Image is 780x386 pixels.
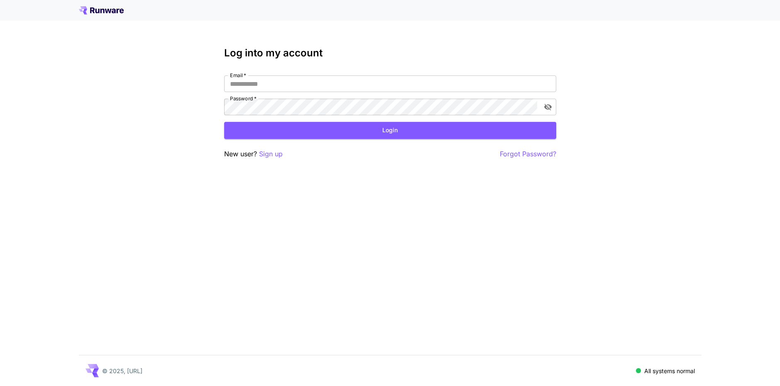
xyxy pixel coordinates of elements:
[224,149,283,159] p: New user?
[500,149,556,159] button: Forgot Password?
[644,367,695,375] p: All systems normal
[102,367,142,375] p: © 2025, [URL]
[224,122,556,139] button: Login
[259,149,283,159] button: Sign up
[230,95,257,102] label: Password
[230,72,246,79] label: Email
[540,100,555,114] button: toggle password visibility
[224,47,556,59] h3: Log into my account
